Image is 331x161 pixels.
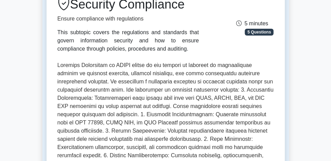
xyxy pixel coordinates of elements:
[58,15,199,23] p: Ensure compliance with regulations
[58,28,199,53] div: This subtopic covers the regulations and standards that govern information security and how to en...
[236,21,268,26] span: 5 minutes
[245,29,273,36] span: 5 Questions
